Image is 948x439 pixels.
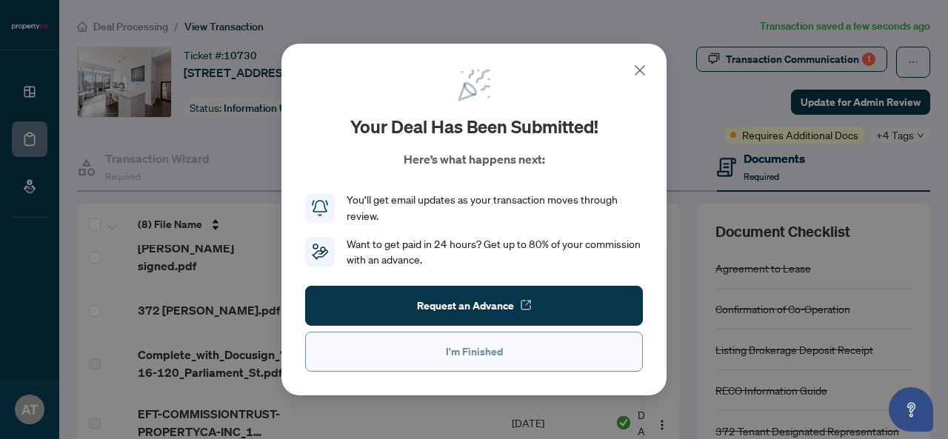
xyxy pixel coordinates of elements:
h2: Your deal has been submitted! [350,115,598,138]
button: Request an Advance [305,286,643,326]
span: I'm Finished [446,340,503,363]
span: Request an Advance [417,294,514,318]
div: Want to get paid in 24 hours? Get up to 80% of your commission with an advance. [347,236,643,269]
div: You’ll get email updates as your transaction moves through review. [347,192,643,224]
button: Open asap [889,387,933,432]
button: I'm Finished [305,332,643,372]
p: Here’s what happens next: [404,150,545,168]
